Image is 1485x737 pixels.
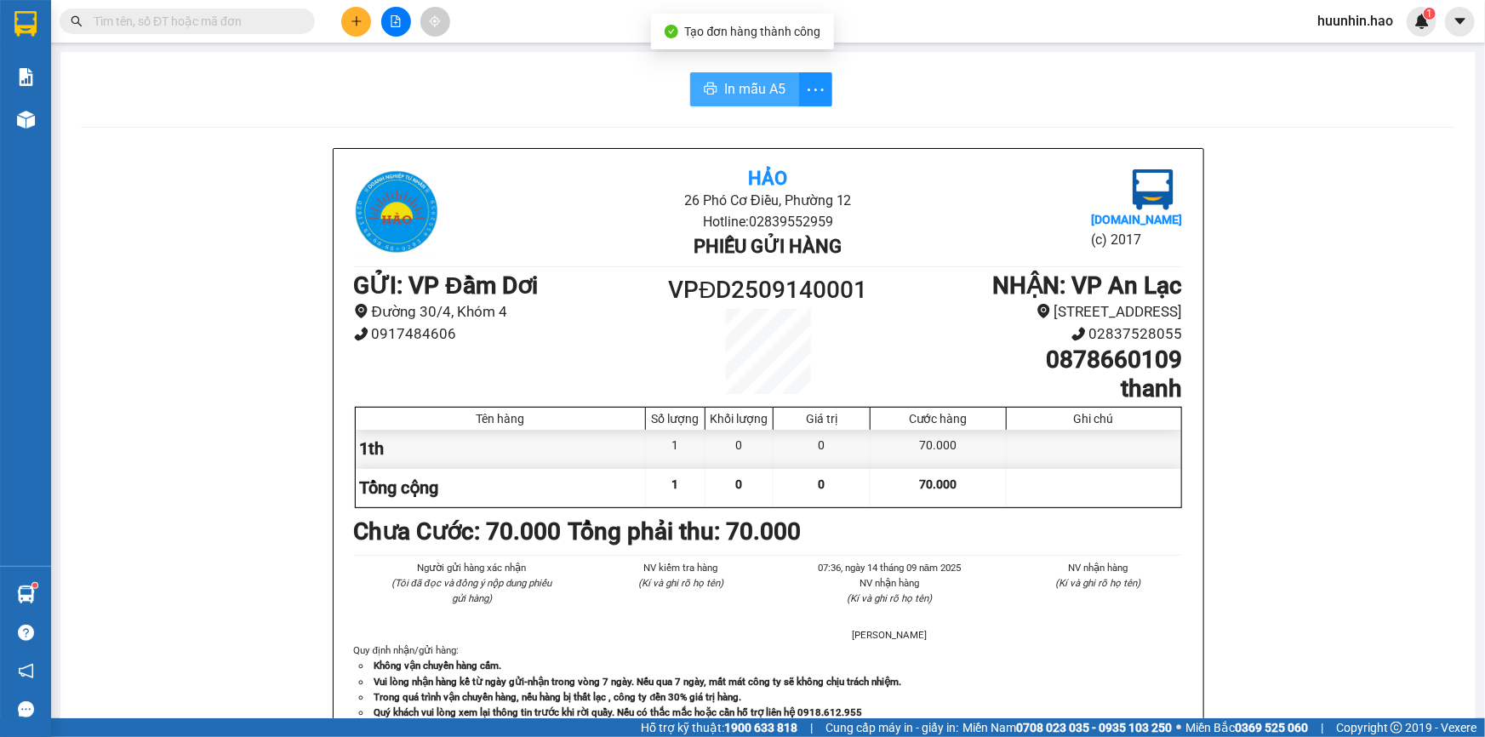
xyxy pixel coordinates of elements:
[1391,722,1402,734] span: copyright
[381,7,411,37] button: file-add
[819,477,825,491] span: 0
[360,477,439,498] span: Tổng cộng
[919,477,957,491] span: 70.000
[774,430,871,468] div: 0
[94,12,294,31] input: Tìm tên, số ĐT hoặc mã đơn
[597,560,765,575] li: NV kiểm tra hàng
[388,560,557,575] li: Người gửi hàng xác nhận
[705,430,774,468] div: 0
[694,236,842,257] b: Phiếu gửi hàng
[1235,721,1308,734] strong: 0369 525 060
[798,72,832,106] button: more
[810,718,813,737] span: |
[871,323,1182,346] li: 02837528055
[71,15,83,27] span: search
[374,706,863,718] strong: Quý khách vui lòng xem lại thông tin trước khi rời quầy. Nếu có thắc mắc hoặc cần hỗ trợ liên hệ ...
[875,412,1001,426] div: Cước hàng
[724,78,785,100] span: In mẫu A5
[14,11,37,37] img: logo-vxr
[1321,718,1323,737] span: |
[492,190,1044,211] li: 26 Phó Cơ Điều, Phường 12
[17,111,35,129] img: warehouse-icon
[492,211,1044,232] li: Hotline: 02839552959
[374,676,902,688] strong: Vui lòng nhận hàng kể từ ngày gửi-nhận trong vòng 7 ngày. Nếu qua 7 ngày, mất mát công ty sẽ khôn...
[391,577,551,604] i: (Tôi đã đọc và đồng ý nộp dung phiếu gửi hàng)
[17,68,35,86] img: solution-icon
[18,663,34,679] span: notification
[1414,14,1430,29] img: icon-new-feature
[748,168,787,189] b: Hảo
[1133,169,1174,210] img: logo.jpg
[420,7,450,37] button: aim
[638,577,723,589] i: (Kí và ghi rõ họ tên)
[1185,718,1308,737] span: Miền Bắc
[806,560,974,575] li: 07:36, ngày 14 tháng 09 năm 2025
[1056,577,1141,589] i: (Kí và ghi rõ họ tên)
[1176,724,1181,731] span: ⚪️
[710,412,768,426] div: Khối lượng
[704,82,717,98] span: printer
[374,691,742,703] strong: Trong quá trình vận chuyển hàng, nếu hàng bị thất lạc , công ty đền 30% giá trị hàng.
[1091,213,1182,226] b: [DOMAIN_NAME]
[354,300,665,323] li: Đường 30/4, Khóm 4
[390,15,402,27] span: file-add
[641,718,797,737] span: Hỗ trợ kỹ thuật:
[1453,14,1468,29] span: caret-down
[18,701,34,717] span: message
[356,430,647,468] div: 1th
[354,271,538,300] b: GỬI : VP Đầm Dơi
[341,7,371,37] button: plus
[374,660,502,671] strong: Không vận chuyển hàng cấm.
[672,477,679,491] span: 1
[32,583,37,588] sup: 1
[806,575,974,591] li: NV nhận hàng
[646,430,705,468] div: 1
[1014,560,1183,575] li: NV nhận hàng
[993,271,1183,300] b: NHẬN : VP An Lạc
[962,718,1172,737] span: Miền Nam
[354,304,368,318] span: environment
[685,25,821,38] span: Tạo đơn hàng thành công
[871,430,1006,468] div: 70.000
[806,627,974,643] li: [PERSON_NAME]
[17,586,35,603] img: warehouse-icon
[1037,304,1051,318] span: environment
[736,477,743,491] span: 0
[825,718,958,737] span: Cung cấp máy in - giấy in:
[1424,8,1436,20] sup: 1
[1304,10,1407,31] span: huunhin.hao
[18,625,34,641] span: question-circle
[1011,412,1177,426] div: Ghi chú
[354,517,562,546] b: Chưa Cước : 70.000
[1445,7,1475,37] button: caret-down
[1016,721,1172,734] strong: 0708 023 035 - 0935 103 250
[799,79,831,100] span: more
[568,517,802,546] b: Tổng phải thu: 70.000
[360,412,642,426] div: Tên hàng
[665,25,678,38] span: check-circle
[429,15,441,27] span: aim
[650,412,700,426] div: Số lượng
[847,592,932,604] i: (Kí và ghi rõ họ tên)
[871,374,1182,403] h1: thanh
[354,327,368,341] span: phone
[351,15,363,27] span: plus
[871,300,1182,323] li: [STREET_ADDRESS]
[354,169,439,254] img: logo.jpg
[1091,229,1182,250] li: (c) 2017
[665,271,872,309] h1: VPĐD2509140001
[354,323,665,346] li: 0917484606
[1071,327,1086,341] span: phone
[1426,8,1432,20] span: 1
[724,721,797,734] strong: 1900 633 818
[690,72,799,106] button: printerIn mẫu A5
[871,346,1182,374] h1: 0878660109
[778,412,865,426] div: Giá trị
[354,643,1183,719] div: Quy định nhận/gửi hàng :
